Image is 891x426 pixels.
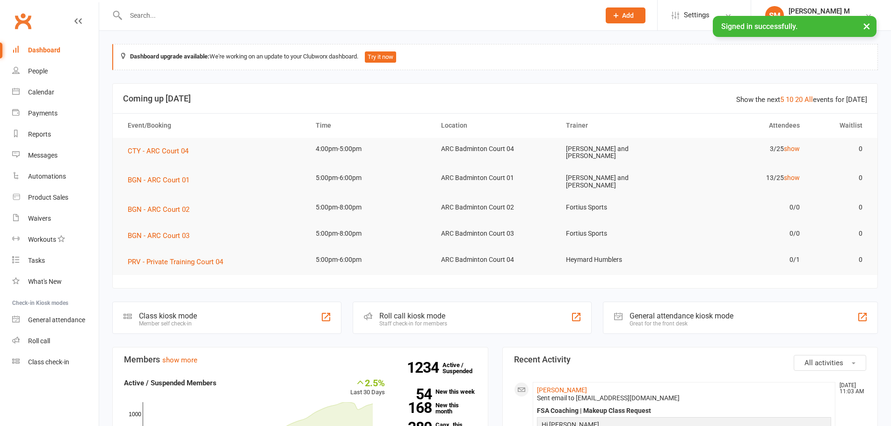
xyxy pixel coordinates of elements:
[379,311,447,320] div: Roll call kiosk mode
[12,271,99,292] a: What's New
[808,223,871,245] td: 0
[794,355,866,371] button: All activities
[630,311,733,320] div: General attendance kiosk mode
[683,196,808,218] td: 0/0
[12,229,99,250] a: Workouts
[307,196,433,218] td: 5:00pm-8:00pm
[128,174,196,186] button: BGN - ARC Court 01
[162,356,197,364] a: show more
[28,109,58,117] div: Payments
[307,223,433,245] td: 5:00pm-8:00pm
[683,138,808,160] td: 3/25
[399,401,432,415] strong: 168
[630,320,733,327] div: Great for the front desk
[558,167,683,196] td: [PERSON_NAME] and [PERSON_NAME]
[780,95,784,104] a: 5
[433,249,558,271] td: ARC Badminton Court 04
[835,383,866,395] time: [DATE] 11:03 AM
[683,114,808,137] th: Attendees
[442,355,484,381] a: 1234Active / Suspended
[399,402,477,414] a: 168New this month
[12,310,99,331] a: General attendance kiosk mode
[128,230,196,241] button: BGN - ARC Court 03
[28,316,85,324] div: General attendance
[124,379,217,387] strong: Active / Suspended Members
[12,82,99,103] a: Calendar
[808,138,871,160] td: 0
[12,208,99,229] a: Waivers
[808,114,871,137] th: Waitlist
[784,174,800,181] a: show
[128,258,223,266] span: PRV - Private Training Court 04
[433,223,558,245] td: ARC Badminton Court 03
[128,176,189,184] span: BGN - ARC Court 01
[808,196,871,218] td: 0
[789,7,852,15] div: [PERSON_NAME] M
[537,407,832,415] div: FSA Coaching | Makeup Class Request
[12,145,99,166] a: Messages
[537,394,680,402] span: Sent email to [EMAIL_ADDRESS][DOMAIN_NAME]
[721,22,797,31] span: Signed in successfully.
[28,257,45,264] div: Tasks
[128,145,195,157] button: CTY - ARC Court 04
[365,51,396,63] button: Try it now
[558,114,683,137] th: Trainer
[28,152,58,159] div: Messages
[558,138,683,167] td: [PERSON_NAME] and [PERSON_NAME]
[683,167,808,189] td: 13/25
[28,46,60,54] div: Dashboard
[558,196,683,218] td: Fortius Sports
[28,358,69,366] div: Class check-in
[12,331,99,352] a: Roll call
[786,95,793,104] a: 10
[307,138,433,160] td: 4:00pm-5:00pm
[119,114,307,137] th: Event/Booking
[350,377,385,388] div: 2.5%
[307,114,433,137] th: Time
[28,67,48,75] div: People
[804,95,813,104] a: All
[12,352,99,373] a: Class kiosk mode
[350,377,385,397] div: Last 30 Days
[433,167,558,189] td: ARC Badminton Court 01
[808,167,871,189] td: 0
[683,223,808,245] td: 0/0
[128,147,188,155] span: CTY - ARC Court 04
[28,130,51,138] div: Reports
[128,204,196,215] button: BGN - ARC Court 02
[130,53,210,60] strong: Dashboard upgrade available:
[399,387,432,401] strong: 54
[12,124,99,145] a: Reports
[28,173,66,180] div: Automations
[683,249,808,271] td: 0/1
[808,249,871,271] td: 0
[12,40,99,61] a: Dashboard
[795,95,803,104] a: 20
[804,359,843,367] span: All activities
[12,250,99,271] a: Tasks
[12,166,99,187] a: Automations
[128,205,189,214] span: BGN - ARC Court 02
[558,223,683,245] td: Fortius Sports
[684,5,710,26] span: Settings
[128,231,189,240] span: BGN - ARC Court 03
[433,138,558,160] td: ARC Badminton Court 04
[112,44,878,70] div: We're working on an update to your Clubworx dashboard.
[558,249,683,271] td: Heymard Humblers
[139,311,197,320] div: Class kiosk mode
[379,320,447,327] div: Staff check-in for members
[28,337,50,345] div: Roll call
[12,187,99,208] a: Product Sales
[736,94,867,105] div: Show the next events for [DATE]
[123,94,867,103] h3: Coming up [DATE]
[28,278,62,285] div: What's New
[433,114,558,137] th: Location
[307,167,433,189] td: 5:00pm-6:00pm
[124,355,477,364] h3: Members
[28,236,56,243] div: Workouts
[407,361,442,375] strong: 1234
[28,215,51,222] div: Waivers
[789,15,852,24] div: [GEOGRAPHIC_DATA]
[11,9,35,33] a: Clubworx
[28,88,54,96] div: Calendar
